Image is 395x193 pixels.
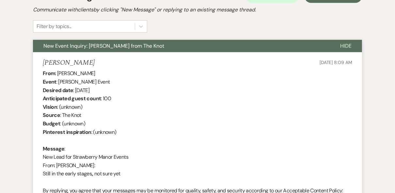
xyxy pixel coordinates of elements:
span: Hide [340,42,352,49]
b: Source [43,112,60,119]
b: Desired date [43,87,73,94]
b: Pinterest inspiration [43,129,91,136]
b: Message [43,145,65,152]
b: Event [43,78,56,85]
b: Anticipated guest count [43,95,101,102]
button: New Event Inquiry: [PERSON_NAME] from The Knot [33,40,330,52]
span: New Event Inquiry: [PERSON_NAME] from The Knot [43,42,164,49]
h5: [PERSON_NAME] [43,59,95,67]
h2: Communicate with clients by clicking "New Message" or replying to an existing message thread. [33,6,362,14]
b: Vision [43,104,57,110]
div: Filter by topics... [37,23,71,30]
b: Budget [43,120,60,127]
button: Hide [330,40,362,52]
span: [DATE] 8:09 AM [320,59,352,65]
b: From [43,70,55,77]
